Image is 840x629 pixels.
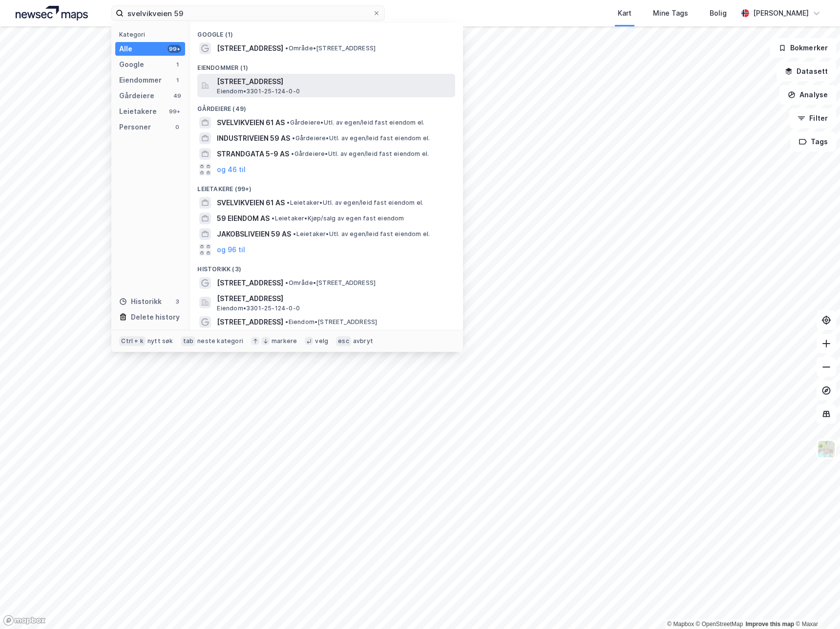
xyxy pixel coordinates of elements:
[336,336,351,346] div: esc
[119,336,146,346] div: Ctrl + k
[353,337,373,345] div: avbryt
[131,311,180,323] div: Delete history
[119,31,185,38] div: Kategori
[217,87,300,95] span: Eiendom • 3301-25-124-0-0
[173,76,181,84] div: 1
[272,215,404,222] span: Leietaker • Kjøp/salg av egen fast eiendom
[285,279,376,287] span: Område • [STREET_ADDRESS]
[119,43,132,55] div: Alle
[217,164,246,175] button: og 46 til
[217,244,245,256] button: og 96 til
[217,213,270,224] span: 59 EIENDOM AS
[119,90,154,102] div: Gårdeiere
[292,134,430,142] span: Gårdeiere • Utl. av egen/leid fast eiendom el.
[119,74,162,86] div: Eiendommer
[217,132,290,144] span: INDUSTRIVEIEN 59 AS
[753,7,809,19] div: [PERSON_NAME]
[124,6,373,21] input: Søk på adresse, matrikkel, gårdeiere, leietakere eller personer
[710,7,727,19] div: Bolig
[173,61,181,68] div: 1
[285,318,377,326] span: Eiendom • [STREET_ADDRESS]
[291,150,294,157] span: •
[285,44,288,52] span: •
[217,43,283,54] span: [STREET_ADDRESS]
[189,56,463,74] div: Eiendommer (1)
[173,92,181,100] div: 49
[777,62,836,81] button: Datasett
[287,119,424,127] span: Gårdeiere • Utl. av egen/leid fast eiendom el.
[217,76,451,87] span: [STREET_ADDRESS]
[16,6,88,21] img: logo.a4113a55bc3d86da70a041830d287a7e.svg
[292,134,295,142] span: •
[791,582,840,629] iframe: Chat Widget
[285,318,288,325] span: •
[168,108,181,115] div: 99+
[696,621,743,628] a: OpenStreetMap
[287,119,290,126] span: •
[293,230,296,238] span: •
[168,45,181,53] div: 99+
[667,621,694,628] a: Mapbox
[293,230,430,238] span: Leietaker • Utl. av egen/leid fast eiendom el.
[789,108,836,128] button: Filter
[791,582,840,629] div: Kontrollprogram for chat
[119,106,157,117] div: Leietakere
[217,277,283,289] span: [STREET_ADDRESS]
[189,177,463,195] div: Leietakere (99+)
[217,197,285,209] span: SVELVIKVEIEN 61 AS
[285,279,288,286] span: •
[217,293,451,304] span: [STREET_ADDRESS]
[653,7,688,19] div: Mine Tags
[791,132,836,152] button: Tags
[217,316,283,328] span: [STREET_ADDRESS]
[217,148,289,160] span: STRANDGATA 5-9 AS
[119,296,162,307] div: Historikk
[817,440,836,458] img: Z
[272,337,297,345] div: markere
[287,199,290,206] span: •
[287,199,423,207] span: Leietaker • Utl. av egen/leid fast eiendom el.
[147,337,173,345] div: nytt søk
[618,7,631,19] div: Kart
[189,258,463,275] div: Historikk (3)
[285,44,376,52] span: Område • [STREET_ADDRESS]
[217,304,300,312] span: Eiendom • 3301-25-124-0-0
[272,215,274,222] span: •
[779,85,836,105] button: Analyse
[173,298,181,305] div: 3
[119,121,151,133] div: Personer
[119,59,144,70] div: Google
[291,150,429,158] span: Gårdeiere • Utl. av egen/leid fast eiendom el.
[189,97,463,115] div: Gårdeiere (49)
[189,23,463,41] div: Google (1)
[217,228,291,240] span: JAKOBSLIVEIEN 59 AS
[217,117,285,129] span: SVELVIKVEIEN 61 AS
[3,615,46,626] a: Mapbox homepage
[173,123,181,131] div: 0
[746,621,794,628] a: Improve this map
[770,38,836,58] button: Bokmerker
[197,337,243,345] div: neste kategori
[181,336,196,346] div: tab
[315,337,328,345] div: velg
